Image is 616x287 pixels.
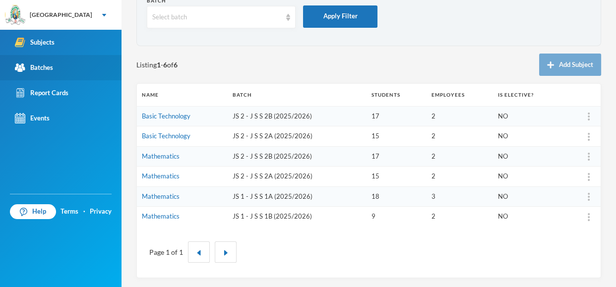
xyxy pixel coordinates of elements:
[142,112,190,120] a: Basic Technology
[367,146,427,167] td: 17
[228,126,367,147] td: JS 2 - J S S 2A (2025/2026)
[367,84,427,106] th: Students
[367,186,427,207] td: 18
[228,186,367,207] td: JS 1 - J S S 1A (2025/2026)
[136,59,178,70] span: Listing - of
[367,167,427,187] td: 15
[228,167,367,187] td: JS 2 - J S S 2A (2025/2026)
[427,146,493,167] td: 2
[142,172,180,180] a: Mathematics
[142,212,180,220] a: Mathematics
[15,113,50,123] div: Events
[149,247,183,257] div: Page 1 of 1
[137,84,228,106] th: Name
[493,186,563,207] td: NO
[142,192,180,200] a: Mathematics
[427,207,493,227] td: 2
[142,152,180,160] a: Mathematics
[588,213,590,221] img: more_vert
[427,167,493,187] td: 2
[493,84,563,106] th: Is Elective?
[303,5,377,28] button: Apply Filter
[228,84,367,106] th: Batch
[157,60,161,69] b: 1
[367,126,427,147] td: 15
[427,126,493,147] td: 2
[493,167,563,187] td: NO
[228,207,367,227] td: JS 1 - J S S 1B (2025/2026)
[427,106,493,126] td: 2
[5,5,25,25] img: logo
[83,207,85,217] div: ·
[427,84,493,106] th: Employees
[163,60,167,69] b: 6
[228,146,367,167] td: JS 2 - J S S 2B (2025/2026)
[493,106,563,126] td: NO
[427,186,493,207] td: 3
[588,193,590,201] img: more_vert
[367,207,427,227] td: 9
[152,12,281,22] div: Select batch
[61,207,78,217] a: Terms
[367,106,427,126] td: 17
[174,60,178,69] b: 6
[588,113,590,120] img: more_vert
[588,173,590,181] img: more_vert
[539,54,601,76] button: Add Subject
[228,106,367,126] td: JS 2 - J S S 2B (2025/2026)
[142,132,190,140] a: Basic Technology
[588,133,590,141] img: more_vert
[493,126,563,147] td: NO
[30,10,92,19] div: [GEOGRAPHIC_DATA]
[15,88,68,98] div: Report Cards
[15,37,55,48] div: Subjects
[493,207,563,227] td: NO
[10,204,56,219] a: Help
[588,153,590,161] img: more_vert
[15,62,53,73] div: Batches
[90,207,112,217] a: Privacy
[493,146,563,167] td: NO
